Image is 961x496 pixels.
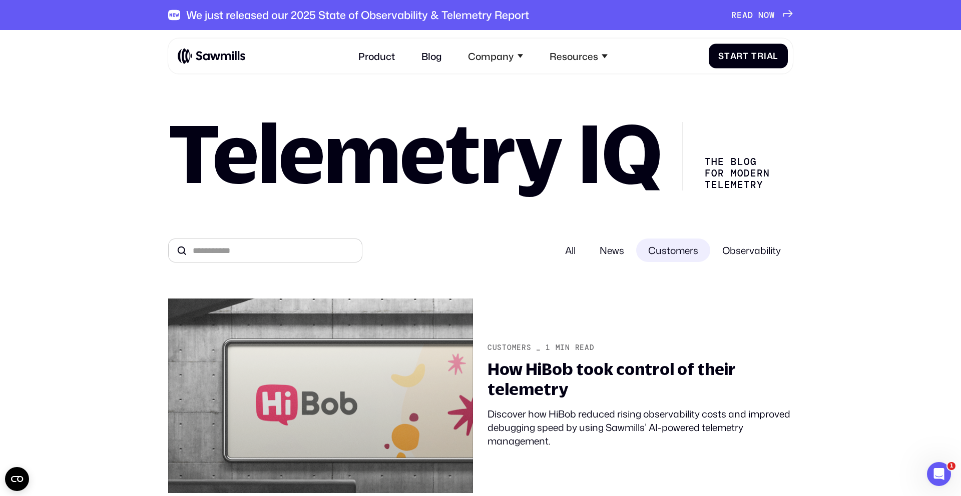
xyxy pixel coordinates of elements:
[769,10,775,20] span: W
[488,343,531,352] div: Customers
[543,43,615,69] div: Resources
[553,238,588,262] div: All
[186,8,529,21] div: We just released our 2025 State of Observability & Telemetry Report
[758,10,764,20] span: N
[757,51,764,61] span: r
[743,51,749,61] span: t
[636,238,710,262] span: Customers
[724,51,730,61] span: t
[731,10,737,20] span: R
[751,51,757,61] span: T
[737,10,742,20] span: E
[742,10,748,20] span: A
[773,51,778,61] span: l
[556,343,595,352] div: min read
[736,51,743,61] span: r
[731,10,793,20] a: READNOW
[764,51,767,61] span: i
[488,359,793,399] div: How HiBob took control of their telemetry
[767,51,773,61] span: a
[683,122,779,190] div: The Blog for Modern telemetry
[546,343,551,352] div: 1
[351,43,402,69] a: Product
[947,462,955,470] span: 1
[168,114,661,190] h1: Telemetry IQ
[414,43,449,69] a: Blog
[748,10,753,20] span: D
[710,238,793,262] span: Observability
[536,343,541,352] div: _
[468,50,514,61] div: Company
[764,10,769,20] span: O
[550,50,598,61] div: Resources
[5,467,29,491] button: Open CMP widget
[588,238,636,262] span: News
[488,407,793,448] div: Discover how HiBob reduced rising observability costs and improved debugging speed by using Sawmi...
[718,51,724,61] span: S
[709,43,788,68] a: StartTrial
[730,51,737,61] span: a
[927,462,951,486] iframe: Intercom live chat
[461,43,530,69] div: Company
[168,238,793,262] form: All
